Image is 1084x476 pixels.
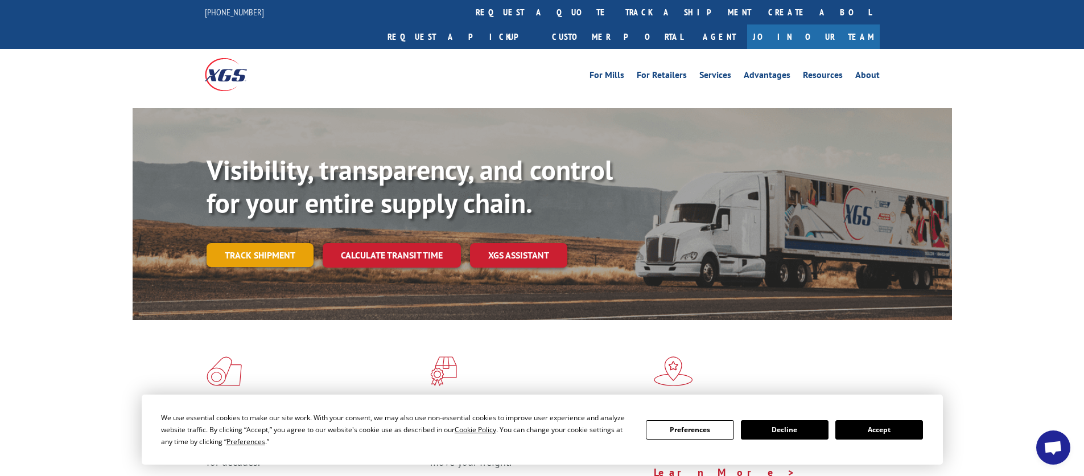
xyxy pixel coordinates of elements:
a: Calculate transit time [323,243,461,268]
a: Open chat [1036,430,1070,465]
a: [PHONE_NUMBER] [205,6,264,18]
a: For Retailers [637,71,687,83]
span: As an industry carrier of choice, XGS has brought innovation and dedication to flooring logistics... [207,428,421,469]
a: About [855,71,880,83]
a: Resources [803,71,843,83]
b: Visibility, transparency, and control for your entire supply chain. [207,152,613,220]
button: Accept [835,420,923,440]
a: Advantages [744,71,790,83]
div: We use essential cookies to make our site work. With your consent, we may also use non-essential ... [161,412,632,448]
a: Request a pickup [379,24,543,49]
span: Cookie Policy [455,425,496,434]
a: Join Our Team [747,24,880,49]
button: Decline [741,420,829,440]
a: XGS ASSISTANT [470,243,567,268]
img: xgs-icon-flagship-distribution-model-red [654,356,693,386]
a: Agent [691,24,747,49]
a: Track shipment [207,243,314,267]
a: For Mills [590,71,624,83]
div: Cookie Consent Prompt [142,395,943,465]
a: Services [699,71,731,83]
img: xgs-icon-focused-on-flooring-red [430,356,457,386]
img: xgs-icon-total-supply-chain-intelligence-red [207,356,242,386]
button: Preferences [646,420,733,440]
a: Customer Portal [543,24,691,49]
span: Preferences [226,437,265,446]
